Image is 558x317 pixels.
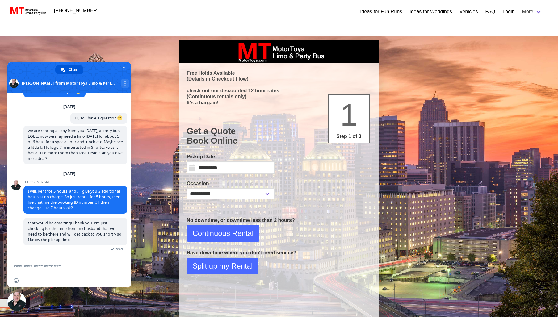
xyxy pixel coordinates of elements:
[63,172,75,176] div: [DATE]
[459,8,478,15] a: Vehicles
[28,220,121,242] span: that would be amaizing! Thank you. I'm just checking for the time from my husband that we need to...
[502,8,514,15] a: Login
[485,8,495,15] a: FAQ
[50,5,102,17] a: [PHONE_NUMBER]
[187,153,275,161] label: Pickup Date
[10,16,15,21] img: website_grey.svg
[75,115,123,121] span: Hi, so I have a question
[187,249,371,257] p: Have downtime where you don't need service?
[61,36,66,41] img: tab_keywords_by_traffic_grey.svg
[187,225,259,242] button: Continuous Rental
[7,292,26,311] div: Close chat
[187,70,371,76] p: Free Holds Available
[68,36,104,40] div: Keywords by Traffic
[340,98,358,132] span: 1
[409,8,452,15] a: Ideas for Weddings
[187,180,275,187] label: Occasion
[69,65,77,74] span: Chat
[14,278,19,283] span: Insert an emoji
[63,105,75,109] div: [DATE]
[187,258,259,274] button: Split up my Rental
[23,36,55,40] div: Domain Overview
[187,94,371,99] p: (Continuous rentals only)
[9,6,47,15] img: MotorToys Logo
[360,8,402,15] a: Ideas for Fun Runs
[115,247,123,251] span: Read
[28,128,123,161] span: we are renting all day from you [DATE], a party bus LOL ... now we may need a limo [DATE] for abo...
[55,65,83,74] div: Chat
[193,261,253,272] span: Split up my Rental
[233,40,325,63] img: box_logo_brand.jpeg
[10,10,15,15] img: logo_orange.svg
[193,228,254,239] span: Continuous Rental
[187,100,371,106] p: It's a bargain!
[187,217,371,224] p: No downtime, or downtime less than 2 hours?
[16,16,68,21] div: Domain: [DOMAIN_NAME]
[23,180,127,184] span: [PERSON_NAME]
[331,133,367,140] p: Step 1 of 3
[187,88,371,94] p: check out our discounted 12 hour rates
[121,65,127,72] span: Close chat
[14,264,111,269] textarea: Compose your message...
[187,76,371,82] p: (Details in Checkout Flow)
[28,189,120,211] span: I will. Rent for 5 hours, and I'll give you 2 additional hours at no charge. So just rent it for ...
[518,6,546,18] a: More
[187,126,371,146] h1: Get a Quote Book Online
[17,10,30,15] div: v 4.0.25
[17,36,22,41] img: tab_domain_overview_orange.svg
[121,79,129,88] div: More channels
